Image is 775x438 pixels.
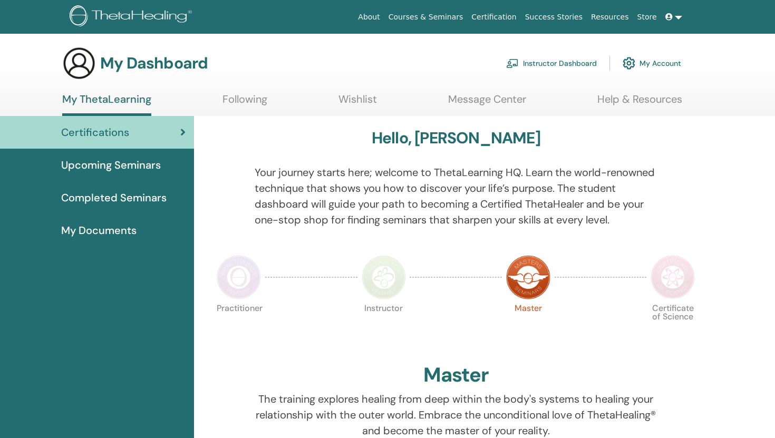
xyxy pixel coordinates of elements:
[623,54,635,72] img: cog.svg
[633,7,661,27] a: Store
[362,255,406,299] img: Instructor
[255,164,657,228] p: Your journey starts here; welcome to ThetaLearning HQ. Learn the world-renowned technique that sh...
[70,5,196,29] img: logo.png
[651,304,695,348] p: Certificate of Science
[597,93,682,113] a: Help & Resources
[100,54,208,73] h3: My Dashboard
[61,157,161,173] span: Upcoming Seminars
[506,255,550,299] img: Master
[506,52,597,75] a: Instructor Dashboard
[62,93,151,116] a: My ThetaLearning
[61,190,167,206] span: Completed Seminars
[222,93,267,113] a: Following
[587,7,633,27] a: Resources
[217,304,261,348] p: Practitioner
[372,129,540,148] h3: Hello, [PERSON_NAME]
[423,363,489,387] h2: Master
[61,222,137,238] span: My Documents
[448,93,526,113] a: Message Center
[61,124,129,140] span: Certifications
[338,93,377,113] a: Wishlist
[506,304,550,348] p: Master
[62,46,96,80] img: generic-user-icon.jpg
[354,7,384,27] a: About
[362,304,406,348] p: Instructor
[467,7,520,27] a: Certification
[384,7,468,27] a: Courses & Seminars
[651,255,695,299] img: Certificate of Science
[521,7,587,27] a: Success Stories
[217,255,261,299] img: Practitioner
[506,59,519,68] img: chalkboard-teacher.svg
[623,52,681,75] a: My Account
